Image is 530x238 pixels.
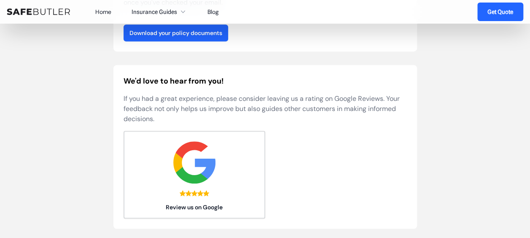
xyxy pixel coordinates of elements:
a: Review us on Google [124,131,265,219]
a: Blog [207,8,219,16]
img: google.svg [173,141,215,184]
p: If you had a great experience, please consider leaving us a rating on Google Reviews. Your feedba... [124,94,407,124]
img: SafeButler Text Logo [7,8,70,15]
h2: We'd love to hear from you! [124,75,407,87]
a: Get Quote [477,3,523,21]
a: Download your policy documents [124,24,228,41]
a: Home [95,8,111,16]
div: 5.0 [180,190,209,196]
span: Review us on Google [124,203,265,211]
button: Insurance Guides [132,7,187,17]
